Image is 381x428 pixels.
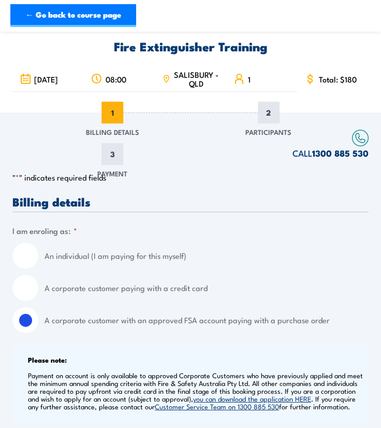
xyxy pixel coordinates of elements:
span: 3 [101,143,123,165]
a: Customer Service Team on 1300 885 530 [155,402,279,411]
h3: Billing details [12,196,369,208]
span: CALL [292,147,369,159]
span: SALISBURY - QLD [173,70,218,88]
span: [DATE] [34,75,58,84]
a: ← Go back to course page [10,4,136,27]
span: Total: $180 [319,75,357,84]
span: Payment [97,168,127,178]
b: Please note: [28,354,67,365]
label: An individual (I am paying for this myself) [45,243,369,269]
span: 1 [248,75,251,84]
a: you can download the application HERE [193,394,311,403]
p: " " indicates required fields [12,172,369,183]
label: A corporate customer paying with a credit card [45,275,369,301]
span: 2 [258,102,280,123]
span: 1 [101,102,123,123]
span: 08:00 [106,75,126,84]
span: Participants [245,127,291,137]
p: Payment on account is only available to approved Corporate Customers who have previously applied ... [28,371,366,410]
h2: Fire Extinguisher Training [12,40,369,51]
span: Billing Details [86,127,139,137]
label: A corporate customer with an approved FSA account paying with a purchase order [45,307,369,333]
a: 1300 885 530 [312,146,369,160]
legend: I am enroling as: [12,225,77,237]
